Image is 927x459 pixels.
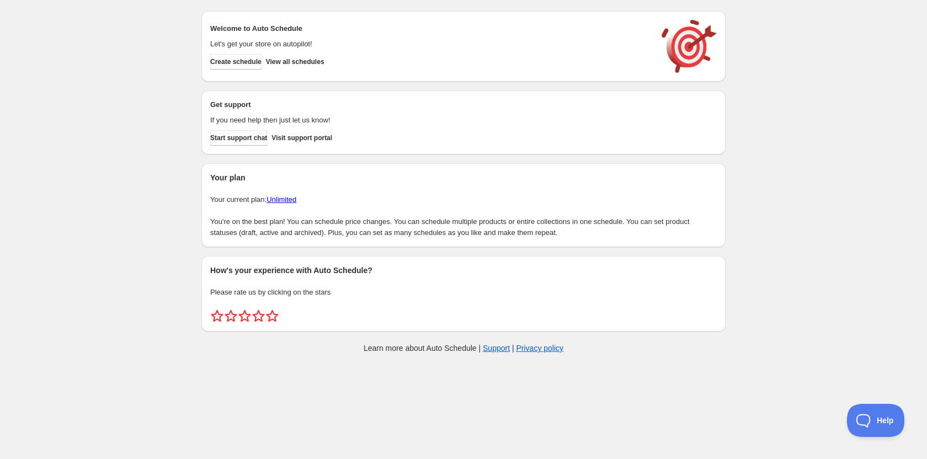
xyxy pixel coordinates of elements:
h2: Get support [210,99,651,110]
button: Create schedule [210,54,262,70]
span: Visit support portal [271,134,332,142]
a: Support [483,344,510,353]
a: Privacy policy [516,344,564,353]
a: Visit support portal [271,130,332,146]
p: Your current plan: [210,194,717,205]
span: Create schedule [210,57,262,66]
p: Let's get your store on autopilot! [210,39,651,50]
iframe: Toggle Customer Support [847,404,905,437]
button: View all schedules [266,54,324,70]
p: Please rate us by clicking on the stars [210,287,717,298]
h2: Welcome to Auto Schedule [210,23,651,34]
h2: How's your experience with Auto Schedule? [210,265,717,276]
a: Unlimited [267,195,296,204]
p: If you need help then just let us know! [210,115,651,126]
p: Learn more about Auto Schedule | | [364,343,563,354]
a: Start support chat [210,130,267,146]
span: View all schedules [266,57,324,66]
p: You're on the best plan! You can schedule price changes. You can schedule multiple products or en... [210,216,717,238]
span: Start support chat [210,134,267,142]
h2: Your plan [210,172,717,183]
